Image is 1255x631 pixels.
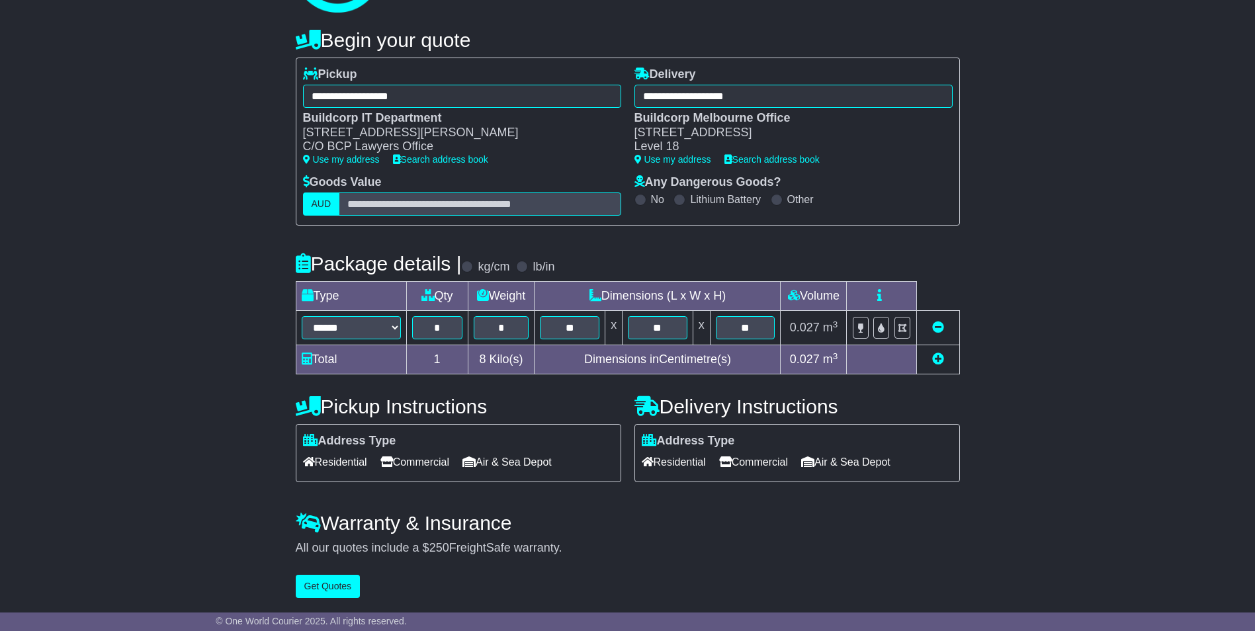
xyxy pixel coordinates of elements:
label: Address Type [303,434,396,448]
span: 0.027 [790,353,820,366]
span: m [823,353,838,366]
label: Any Dangerous Goods? [634,175,781,190]
label: AUD [303,192,340,216]
sup: 3 [833,351,838,361]
label: Lithium Battery [690,193,761,206]
div: All our quotes include a $ FreightSafe warranty. [296,541,960,556]
td: Qty [406,282,468,311]
label: No [651,193,664,206]
sup: 3 [833,319,838,329]
label: Goods Value [303,175,382,190]
a: Use my address [303,154,380,165]
div: [STREET_ADDRESS] [634,126,939,140]
span: © One World Courier 2025. All rights reserved. [216,616,407,626]
div: C/O BCP Lawyers Office [303,140,608,154]
a: Use my address [634,154,711,165]
div: [STREET_ADDRESS][PERSON_NAME] [303,126,608,140]
div: Level 18 [634,140,939,154]
h4: Warranty & Insurance [296,512,960,534]
td: x [605,311,623,345]
h4: Begin your quote [296,29,960,51]
span: Residential [303,452,367,472]
td: Type [296,282,406,311]
h4: Package details | [296,253,462,274]
td: Total [296,345,406,374]
a: Add new item [932,353,944,366]
label: Delivery [634,67,696,82]
label: Other [787,193,814,206]
a: Remove this item [932,321,944,334]
span: 8 [479,353,486,366]
h4: Pickup Instructions [296,396,621,417]
span: 0.027 [790,321,820,334]
span: m [823,321,838,334]
td: x [693,311,710,345]
span: Commercial [380,452,449,472]
div: Buildcorp IT Department [303,111,608,126]
div: Buildcorp Melbourne Office [634,111,939,126]
span: Residential [642,452,706,472]
span: Air & Sea Depot [801,452,890,472]
a: Search address book [393,154,488,165]
a: Search address book [724,154,820,165]
td: 1 [406,345,468,374]
span: 250 [429,541,449,554]
label: kg/cm [478,260,509,274]
td: Volume [781,282,847,311]
label: Pickup [303,67,357,82]
span: Commercial [719,452,788,472]
label: Address Type [642,434,735,448]
td: Weight [468,282,535,311]
h4: Delivery Instructions [634,396,960,417]
td: Dimensions (L x W x H) [535,282,781,311]
label: lb/in [533,260,554,274]
td: Dimensions in Centimetre(s) [535,345,781,374]
span: Air & Sea Depot [462,452,552,472]
button: Get Quotes [296,575,361,598]
td: Kilo(s) [468,345,535,374]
